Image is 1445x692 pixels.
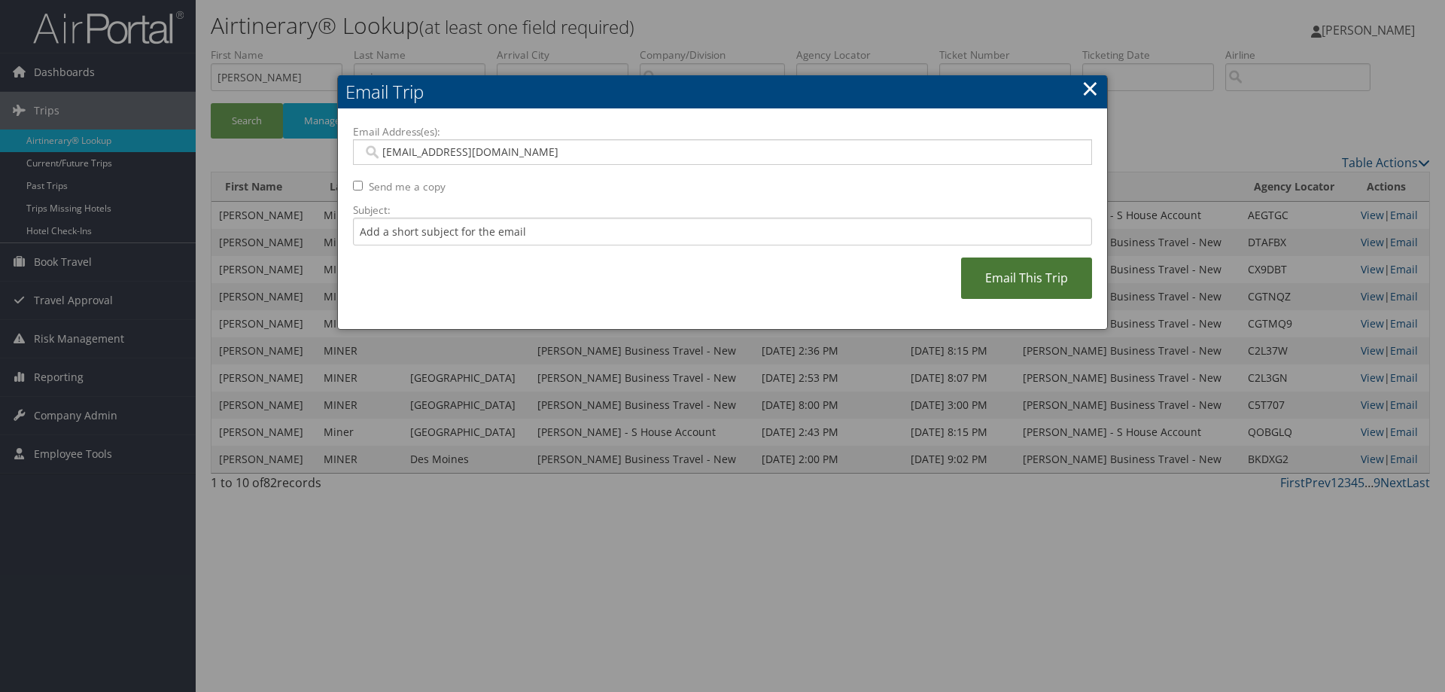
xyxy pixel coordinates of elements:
a: × [1081,73,1099,103]
a: Email This Trip [961,258,1092,299]
h2: Email Trip [338,75,1107,108]
label: Email Address(es): [353,124,1092,139]
input: Add a short subject for the email [353,218,1092,245]
label: Subject: [353,203,1092,218]
input: Email address (Separate multiple email addresses with commas) [363,145,1081,160]
label: Send me a copy [369,179,446,194]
